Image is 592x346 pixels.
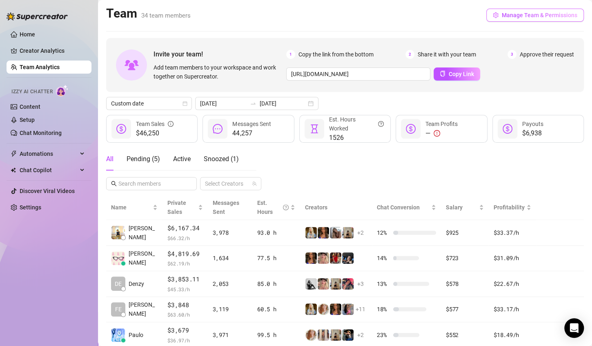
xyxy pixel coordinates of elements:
[20,117,35,123] a: Setup
[182,101,187,106] span: calendar
[232,128,271,138] span: 44,257
[252,181,257,186] span: team
[318,303,329,315] img: Amy Pond
[154,49,286,59] span: Invite your team!
[154,63,283,81] span: Add team members to your workspace and work together on Supercreator.
[446,254,484,263] div: $723
[111,328,125,342] img: Paulo
[250,100,256,107] span: swap-right
[168,119,174,128] span: info-circle
[425,128,458,138] div: —
[167,234,203,242] span: $ 66.32 /h
[167,285,203,293] span: $ 45.33 /h
[305,252,317,264] img: Kenzie
[7,12,68,20] img: logo-BBDzfeDw.svg
[11,151,17,157] span: thunderbolt
[257,228,295,237] div: 93.0 h
[127,154,160,164] div: Pending ( 5 )
[330,278,341,290] img: Natasha
[446,228,484,237] div: $925
[213,200,239,215] span: Messages Sent
[342,227,354,238] img: Natasha
[115,279,122,288] span: DE
[250,100,256,107] span: to
[318,278,329,290] img: Tyra
[213,228,248,237] div: 3,978
[167,223,203,233] span: $6,167.34
[136,128,174,138] span: $46,250
[20,44,85,57] a: Creator Analytics
[330,227,341,238] img: Kat
[434,130,440,137] span: exclamation-circle
[116,124,126,134] span: dollar-circle
[377,279,390,288] span: 13 %
[167,310,203,319] span: $ 63.60 /h
[503,124,512,134] span: dollar-circle
[330,329,341,341] img: Natasha
[111,226,125,239] img: Adam Bautista
[356,305,365,314] span: + 11
[257,198,289,216] div: Est. Hours
[257,305,295,314] div: 60.5 h
[494,254,531,263] div: $31.09 /h
[318,329,329,341] img: Victoria
[167,274,203,284] span: $3,853.11
[20,204,41,211] a: Settings
[405,50,414,59] span: 2
[377,305,390,314] span: 18 %
[173,155,191,163] span: Active
[167,259,203,267] span: $ 62.19 /h
[213,279,248,288] div: 2,053
[418,50,476,59] span: Share it with your team
[494,204,525,211] span: Profitability
[564,318,584,338] div: Open Intercom Messenger
[342,329,354,341] img: Kaliana
[494,330,531,339] div: $18.49 /h
[115,305,122,314] span: FE
[167,249,203,259] span: $4,819.69
[213,305,248,314] div: 3,119
[494,305,531,314] div: $33.17 /h
[111,203,151,212] span: Name
[318,252,329,264] img: Tyra
[446,279,484,288] div: $578
[106,6,191,21] h2: Team
[260,99,306,108] input: End date
[20,164,78,177] span: Chat Copilot
[286,50,295,59] span: 1
[11,88,53,96] span: Izzy AI Chatter
[129,224,158,242] span: [PERSON_NAME]
[357,330,364,339] span: + 2
[167,336,203,344] span: $ 36.97 /h
[522,121,543,127] span: Payouts
[167,300,203,310] span: $3,848
[357,228,364,237] span: + 2
[305,329,317,341] img: Amy Pond
[520,50,574,59] span: Approve their request
[440,71,445,76] span: copy
[257,279,295,288] div: 85.0 h
[167,200,186,215] span: Private Sales
[129,249,158,267] span: [PERSON_NAME]
[493,12,499,18] span: setting
[20,103,40,110] a: Content
[129,300,158,318] span: [PERSON_NAME]
[342,303,354,315] img: Kota
[20,64,60,70] a: Team Analytics
[200,99,247,108] input: Start date
[305,278,317,290] img: Grace Hunt
[11,167,16,173] img: Chat Copilot
[213,124,223,134] span: message
[342,278,354,290] img: Bunny
[377,204,420,211] span: Chat Conversion
[118,179,185,188] input: Search members
[213,330,248,339] div: 3,971
[318,227,329,238] img: Kenzie
[329,133,384,143] span: 1526
[377,330,390,339] span: 23 %
[377,254,390,263] span: 14 %
[111,252,125,265] img: Alexandra Lator…
[20,31,35,38] a: Home
[378,115,384,133] span: question-circle
[283,198,289,216] span: question-circle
